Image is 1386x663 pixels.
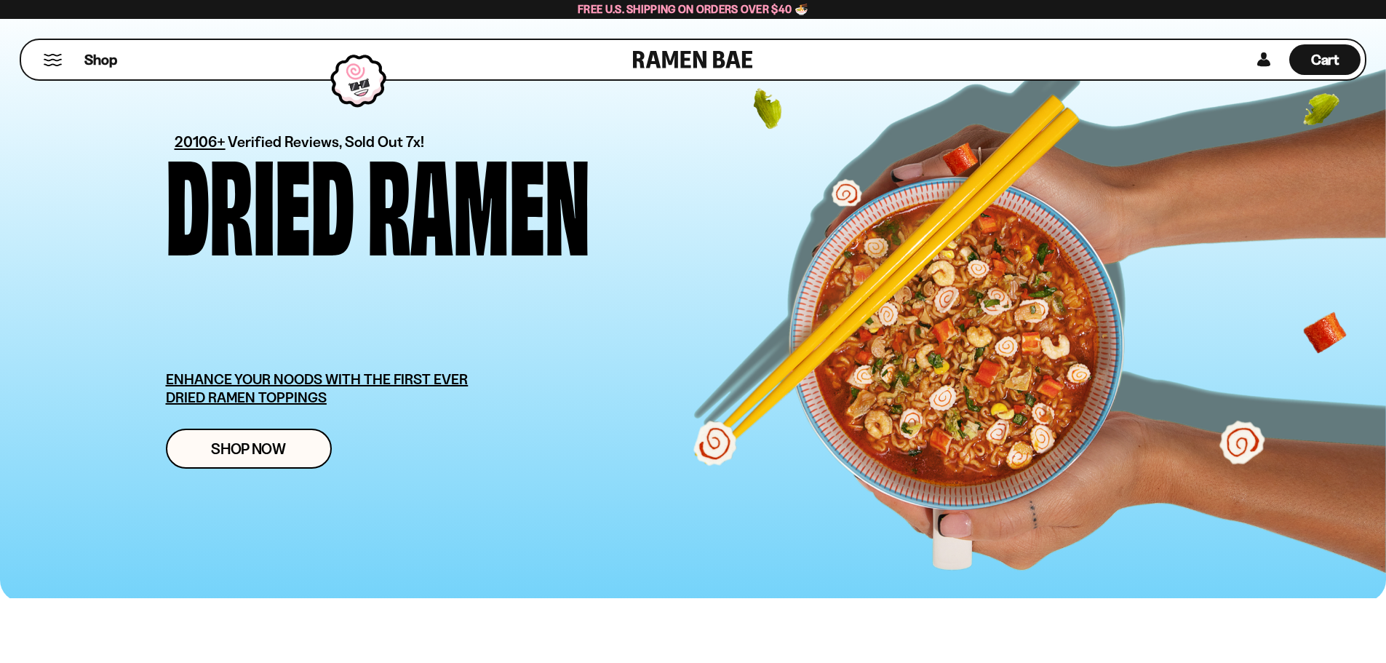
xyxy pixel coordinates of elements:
div: Dried [166,149,354,249]
button: Mobile Menu Trigger [43,54,63,66]
span: Free U.S. Shipping on Orders over $40 🍜 [578,2,808,16]
span: Cart [1311,51,1339,68]
a: Shop [84,44,117,75]
a: Shop Now [166,429,332,469]
span: Shop Now [211,441,286,456]
a: Cart [1289,40,1361,79]
div: Ramen [367,149,590,249]
span: Shop [84,50,117,70]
